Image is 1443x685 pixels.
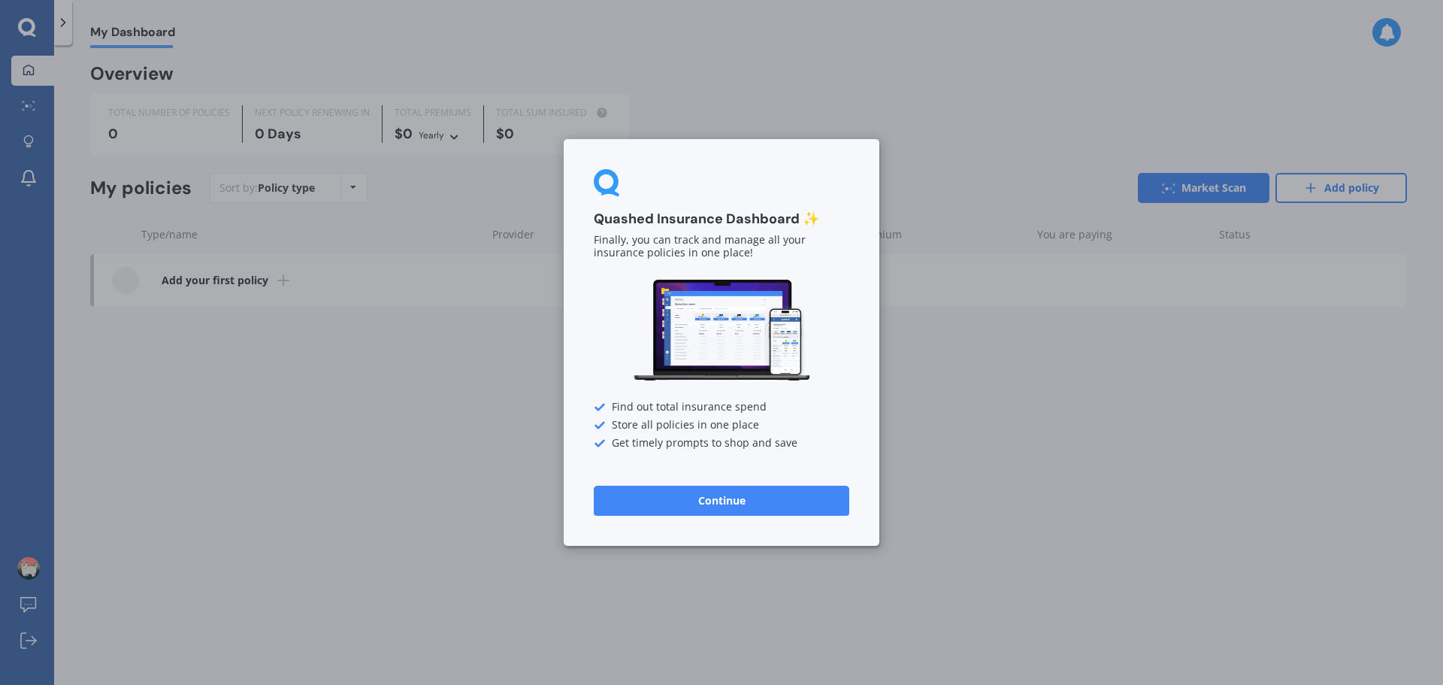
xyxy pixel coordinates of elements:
p: Finally, you can track and manage all your insurance policies in one place! [594,235,849,260]
img: Dashboard [631,277,812,383]
h3: Quashed Insurance Dashboard ✨ [594,211,849,228]
button: Continue [594,486,849,516]
div: Find out total insurance spend [594,402,849,414]
div: Get timely prompts to shop and save [594,438,849,450]
div: Store all policies in one place [594,420,849,432]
